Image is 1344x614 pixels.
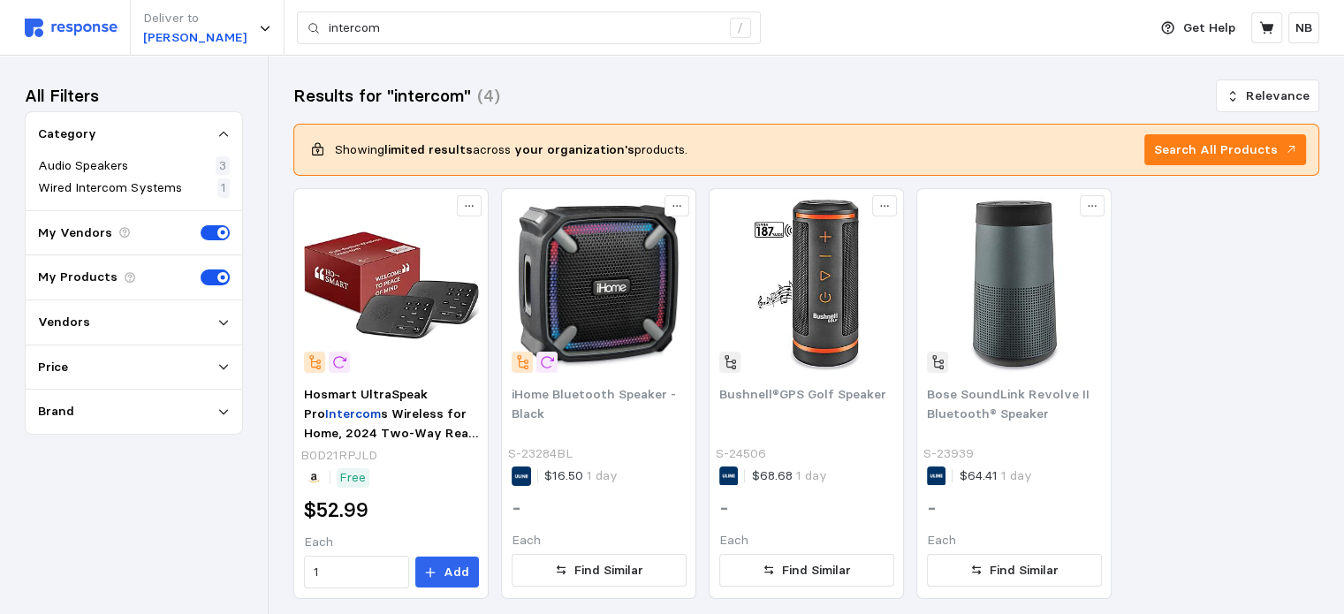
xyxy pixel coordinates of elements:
p: Each [512,531,687,550]
b: your organization's [514,141,634,157]
h2: - [927,495,937,522]
p: My Vendors [38,224,112,243]
p: S-24506 [716,444,766,464]
p: Each [304,533,479,552]
button: Search All Products [1144,134,1306,166]
img: svg%3e [25,19,118,37]
span: Bose SoundLink Revolve II Bluetooth® Speaker [927,386,1090,421]
h2: - [512,495,521,522]
span: 1 day [792,467,826,483]
p: S-23284BL [508,444,573,464]
span: 1 day [583,467,618,483]
h3: All Filters [25,84,99,108]
p: Showing across products. [335,140,687,160]
p: $16.50 [544,466,618,486]
p: My Products [38,268,118,287]
p: Audio Speakers [38,156,128,176]
p: Brand [38,402,74,421]
p: Each [719,531,894,550]
p: Deliver to [143,9,247,28]
img: S-23284BL [512,198,687,373]
button: Add [415,557,479,588]
p: Relevance [1246,87,1310,106]
p: Each [927,531,1102,550]
p: Add [444,563,469,582]
div: / [730,18,751,39]
p: Find Similar [574,561,643,580]
p: Price [38,358,68,377]
p: 1 [221,178,226,198]
p: Vendors [38,313,90,332]
p: [PERSON_NAME] [143,28,247,48]
input: Qty [314,557,399,588]
button: NB [1288,12,1319,43]
p: Free [339,468,366,488]
img: S-24506_txt_USEng [719,198,894,373]
h3: (4) [477,84,500,108]
mark: Intercom [325,406,381,421]
button: Find Similar [719,554,894,587]
span: iHome Bluetooth Speaker - Black [512,386,676,421]
button: Relevance [1216,80,1319,113]
button: Find Similar [927,554,1102,587]
button: Find Similar [512,554,687,587]
h2: $52.99 [304,497,368,524]
span: Bushnell®GPS Golf Speaker [719,386,886,402]
b: limited results [384,141,473,157]
span: 1 day [997,467,1031,483]
p: Category [38,125,96,144]
input: Search for a product name or SKU [329,12,720,44]
h3: Results for "intercom" [293,84,471,108]
h2: - [719,495,729,522]
span: s Wireless for Home, 2024 Two-Way Real-time [304,406,478,459]
p: B0D21RPJLD [300,446,377,466]
p: Wired Intercom Systems [38,178,182,198]
p: Search All Products [1154,140,1278,160]
p: Find Similar [990,561,1059,580]
button: Get Help [1150,11,1246,45]
p: NB [1295,19,1312,38]
p: Find Similar [782,561,851,580]
p: $64.41 [959,466,1031,486]
img: 61YukiOTkTL._AC_SY300_SX300_QL70_FMwebp_.jpg [304,198,479,373]
p: 3 [219,156,226,176]
img: S-23939 [927,198,1102,373]
p: S-23939 [923,444,974,464]
p: $68.68 [751,466,826,486]
p: Get Help [1183,19,1235,38]
span: Hosmart UltraSpeak Pro [304,386,428,421]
